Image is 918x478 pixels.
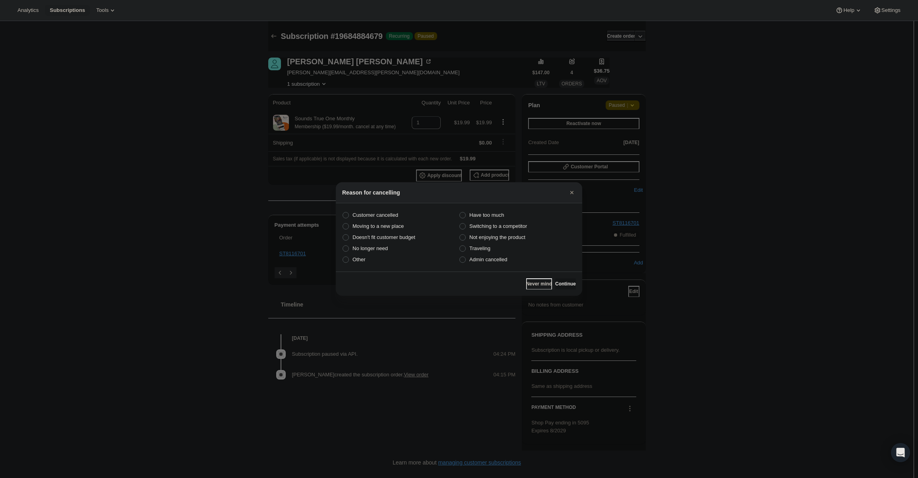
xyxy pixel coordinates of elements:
[342,189,400,197] h2: Reason for cancelling
[352,245,388,251] span: No longer need
[13,5,43,16] button: Analytics
[469,223,527,229] span: Switching to a competitor
[526,281,552,287] span: Never mind
[843,7,854,13] span: Help
[881,7,901,13] span: Settings
[469,212,504,218] span: Have too much
[91,5,121,16] button: Tools
[469,256,507,262] span: Admin cancelled
[352,256,366,262] span: Other
[50,7,85,13] span: Subscriptions
[831,5,867,16] button: Help
[45,5,90,16] button: Subscriptions
[869,5,905,16] button: Settings
[352,212,398,218] span: Customer cancelled
[566,187,577,198] button: Close
[891,443,910,462] div: Open Intercom Messenger
[352,223,404,229] span: Moving to a new place
[17,7,39,13] span: Analytics
[526,278,552,289] button: Never mind
[352,234,415,240] span: Doesn't fit customer budget
[469,234,525,240] span: Not enjoying the product
[469,245,490,251] span: Traveling
[96,7,108,13] span: Tools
